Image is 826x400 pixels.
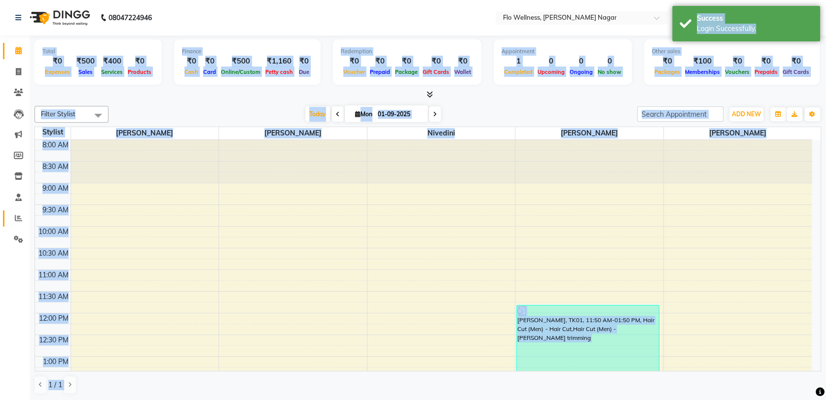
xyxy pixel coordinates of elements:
div: 0 [535,56,567,67]
b: 08047224946 [108,4,152,32]
span: Products [125,68,154,75]
span: Package [393,68,420,75]
span: Completed [502,68,535,75]
div: Total [42,47,154,56]
span: Gift Cards [780,68,812,75]
div: 0 [595,56,624,67]
span: Sales [76,68,95,75]
span: Petty cash [263,68,295,75]
input: Search Appointment [637,106,723,122]
div: 10:30 AM [36,248,71,259]
div: ₹0 [341,56,367,67]
span: [PERSON_NAME] [219,127,367,139]
div: ₹0 [125,56,154,67]
span: Vouchers [722,68,752,75]
div: 1 [502,56,535,67]
div: Stylist [35,127,71,137]
div: Success [697,13,813,24]
div: ₹0 [201,56,218,67]
div: 9:00 AM [40,183,71,194]
div: 12:00 PM [37,313,71,324]
span: No show [595,68,624,75]
div: ₹0 [780,56,812,67]
span: Voucher [341,68,367,75]
div: ₹0 [42,56,72,67]
div: ₹400 [99,56,125,67]
span: Due [296,68,312,75]
span: Mon [353,110,375,118]
div: [PERSON_NAME], TK01, 11:50 AM-01:50 PM, Hair Cut (Men) - Hair Cut,Hair Cut (Men) - [PERSON_NAME] ... [517,305,659,390]
span: Prepaids [752,68,780,75]
span: Expenses [42,68,72,75]
div: ₹0 [367,56,393,67]
div: ₹0 [393,56,420,67]
img: logo [25,4,93,32]
span: [PERSON_NAME] [515,127,663,139]
div: 1:00 PM [41,357,71,367]
div: ₹0 [295,56,313,67]
div: 8:00 AM [40,140,71,150]
span: [PERSON_NAME] [664,127,812,139]
span: Nivedini [367,127,515,139]
div: ₹0 [652,56,682,67]
span: Cash [182,68,201,75]
span: Filter Stylist [41,110,75,118]
div: Appointment [502,47,624,56]
span: Online/Custom [218,68,263,75]
div: ₹500 [72,56,99,67]
span: ADD NEW [732,110,761,118]
div: Other sales [652,47,812,56]
div: 9:30 AM [40,205,71,215]
div: 0 [567,56,595,67]
button: ADD NEW [729,107,763,121]
div: ₹100 [682,56,722,67]
span: Upcoming [535,68,567,75]
span: 1 / 1 [48,380,62,390]
div: ₹0 [420,56,452,67]
span: Wallet [452,68,473,75]
div: ₹0 [452,56,473,67]
div: ₹1,160 [263,56,295,67]
span: [PERSON_NAME] [71,127,219,139]
span: Services [99,68,125,75]
div: 11:30 AM [36,292,71,302]
div: 11:00 AM [36,270,71,280]
span: Today [305,106,330,122]
div: 10:00 AM [36,227,71,237]
div: Login Successfully. [697,24,813,34]
div: Redemption [341,47,473,56]
input: 2025-09-01 [375,107,424,122]
div: 8:30 AM [40,162,71,172]
div: Finance [182,47,313,56]
span: Card [201,68,218,75]
div: ₹0 [752,56,780,67]
span: Prepaid [367,68,393,75]
div: ₹500 [218,56,263,67]
div: ₹0 [722,56,752,67]
span: Gift Cards [420,68,452,75]
span: Packages [652,68,682,75]
div: 12:30 PM [37,335,71,345]
span: Memberships [682,68,722,75]
div: ₹0 [182,56,201,67]
span: Ongoing [567,68,595,75]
